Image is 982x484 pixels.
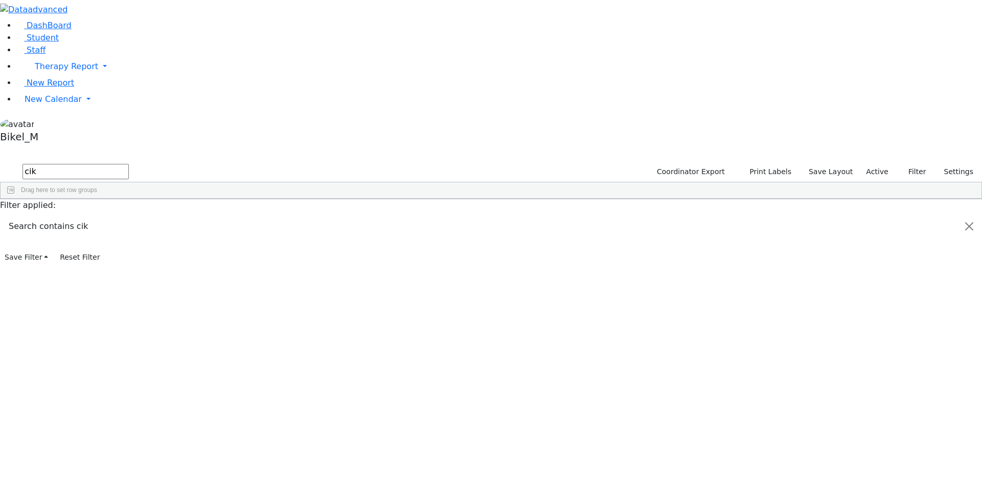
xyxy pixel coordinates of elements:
span: Drag here to set row groups [21,186,97,194]
button: Coordinator Export [650,164,729,180]
span: Staff [27,45,46,55]
button: Print Labels [738,164,796,180]
span: New Report [27,78,74,88]
a: DashBoard [16,20,72,30]
a: Staff [16,45,46,55]
label: Active [862,164,893,180]
a: Student [16,33,59,43]
button: Reset Filter [55,249,104,265]
a: Therapy Report [16,56,982,77]
a: New Calendar [16,89,982,110]
input: Search [23,164,129,179]
span: Therapy Report [35,61,98,71]
button: Close [957,212,981,241]
button: Settings [931,164,978,180]
span: New Calendar [25,94,82,104]
a: New Report [16,78,74,88]
span: DashBoard [27,20,72,30]
span: Student [27,33,59,43]
button: Save Layout [804,164,857,180]
button: Filter [895,164,931,180]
